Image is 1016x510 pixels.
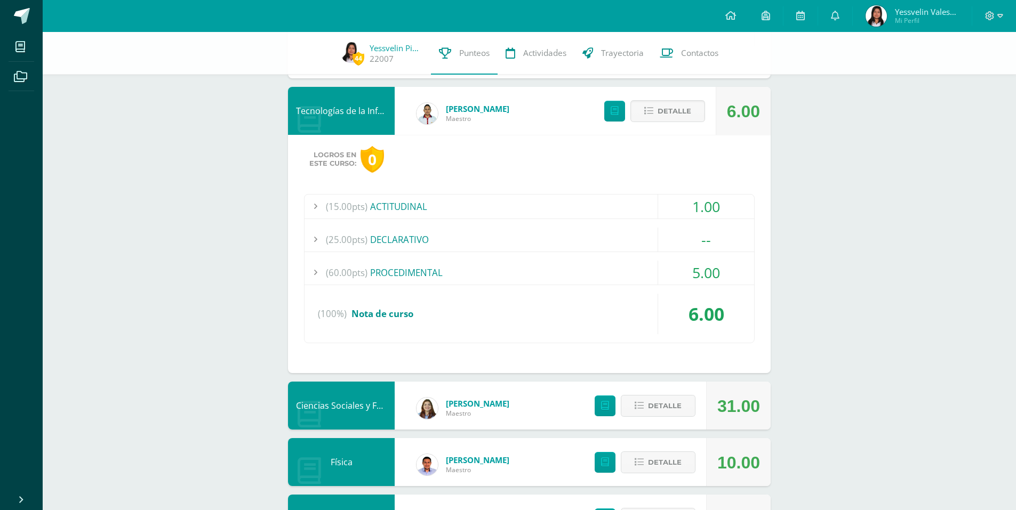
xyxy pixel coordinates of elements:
[417,398,438,419] img: 9d377caae0ea79d9f2233f751503500a.png
[288,438,395,486] div: Física
[717,382,760,430] div: 31.00
[446,398,509,409] a: [PERSON_NAME]
[446,465,509,474] span: Maestro
[630,100,705,122] button: Detalle
[601,47,644,59] span: Trayectoria
[305,195,754,218] div: ACTITUDINAL
[658,261,754,285] div: 5.00
[370,53,394,64] a: 22007
[446,455,509,465] a: [PERSON_NAME]
[417,454,438,475] img: 70cb7eb60b8f550c2f33c1bb3b1b05b9.png
[648,452,682,472] span: Detalle
[305,261,754,285] div: PROCEDIMENTAL
[459,47,490,59] span: Punteos
[621,451,695,473] button: Detalle
[353,52,364,65] span: 44
[717,439,760,487] div: 10.00
[895,6,959,17] span: Yessvelin Valeska del Rosario
[866,5,887,27] img: 4c93e1f247c43285e4a51d777836c6fd.png
[446,103,509,114] a: [PERSON_NAME]
[658,228,754,252] div: --
[621,395,695,417] button: Detalle
[652,32,726,75] a: Contactos
[523,47,566,59] span: Actividades
[361,146,384,173] div: 0
[340,42,362,63] img: 4c93e1f247c43285e4a51d777836c6fd.png
[288,87,395,135] div: Tecnologías de la Información y Comunicación 4
[658,101,691,121] span: Detalle
[658,195,754,218] div: 1.00
[498,32,574,75] a: Actividades
[574,32,652,75] a: Trayectoria
[351,307,413,320] span: Nota de curso
[895,16,959,25] span: Mi Perfil
[305,228,754,252] div: DECLARATIVO
[648,396,682,416] span: Detalle
[370,43,423,53] a: Yessvelin Pinituj
[446,114,509,123] span: Maestro
[326,228,367,252] span: (25.00pts)
[318,294,347,334] span: (100%)
[727,87,760,135] div: 6.00
[326,261,367,285] span: (60.00pts)
[681,47,718,59] span: Contactos
[326,195,367,218] span: (15.00pts)
[431,32,498,75] a: Punteos
[288,382,395,430] div: Ciencias Sociales y Formación Ciudadana 4
[446,409,509,418] span: Maestro
[417,103,438,124] img: 2c9694ff7bfac5f5943f65b81010a575.png
[309,151,356,168] span: Logros en este curso:
[658,294,754,334] div: 6.00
